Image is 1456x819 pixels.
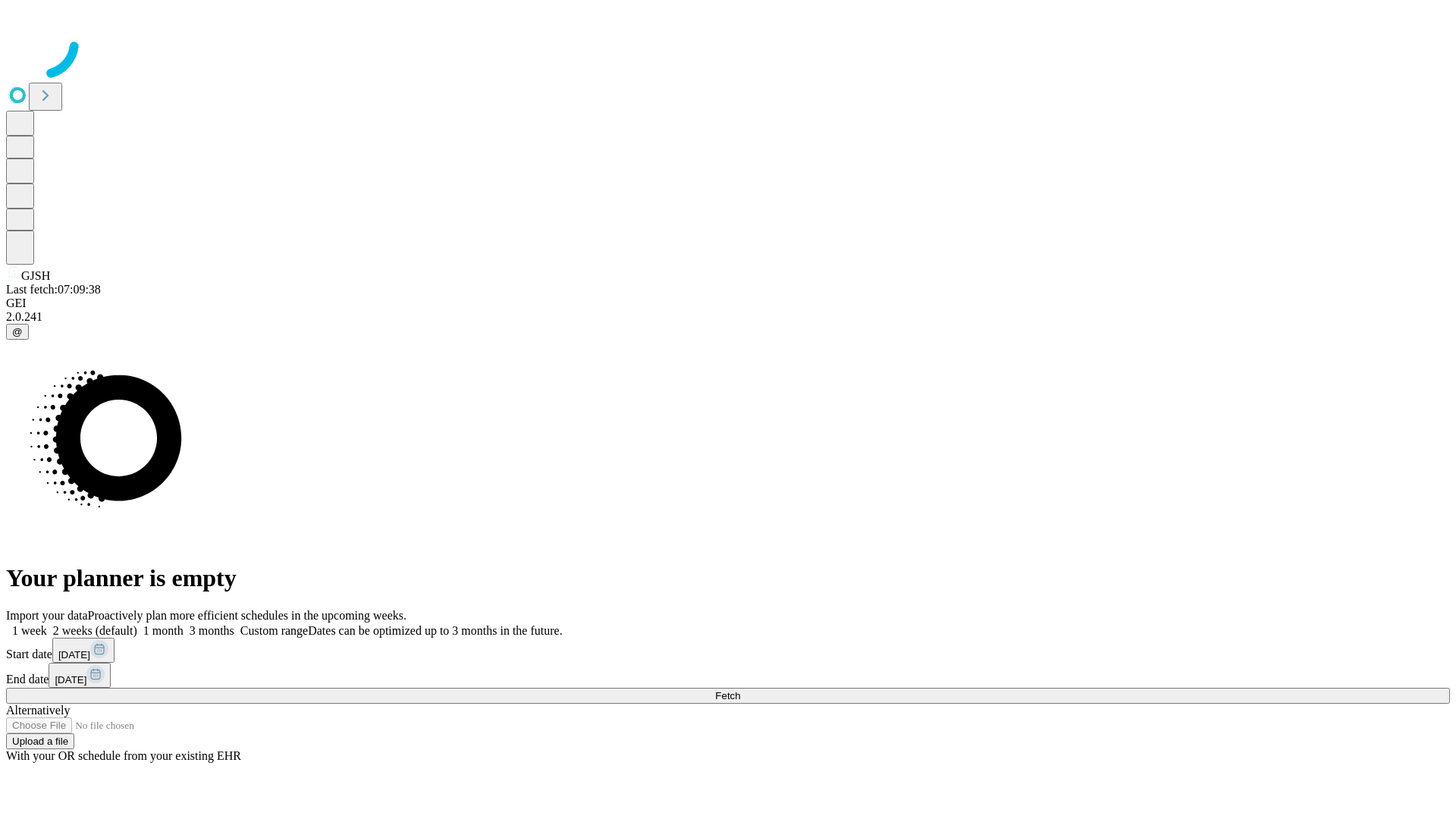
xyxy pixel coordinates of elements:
[6,688,1450,704] button: Fetch
[12,624,47,637] span: 1 week
[6,663,1450,688] div: End date
[6,324,29,340] button: @
[88,609,406,622] span: Proactively plan more efficient schedules in the upcoming weeks.
[6,297,1450,310] div: GEI
[6,609,88,622] span: Import your data
[52,638,115,663] button: [DATE]
[21,269,50,282] span: GJSH
[6,704,70,717] span: Alternatively
[6,283,101,296] span: Last fetch: 07:09:38
[12,326,23,337] span: @
[6,310,1450,324] div: 2.0.241
[308,624,562,637] span: Dates can be optimized up to 3 months in the future.
[190,624,234,637] span: 3 months
[6,564,1450,592] h1: Your planner is empty
[55,674,86,686] span: [DATE]
[53,624,137,637] span: 2 weeks (default)
[6,733,74,749] button: Upload a file
[715,690,740,701] span: Fetch
[49,663,111,688] button: [DATE]
[143,624,184,637] span: 1 month
[6,638,1450,663] div: Start date
[240,624,308,637] span: Custom range
[6,749,241,762] span: With your OR schedule from your existing EHR
[58,649,90,661] span: [DATE]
